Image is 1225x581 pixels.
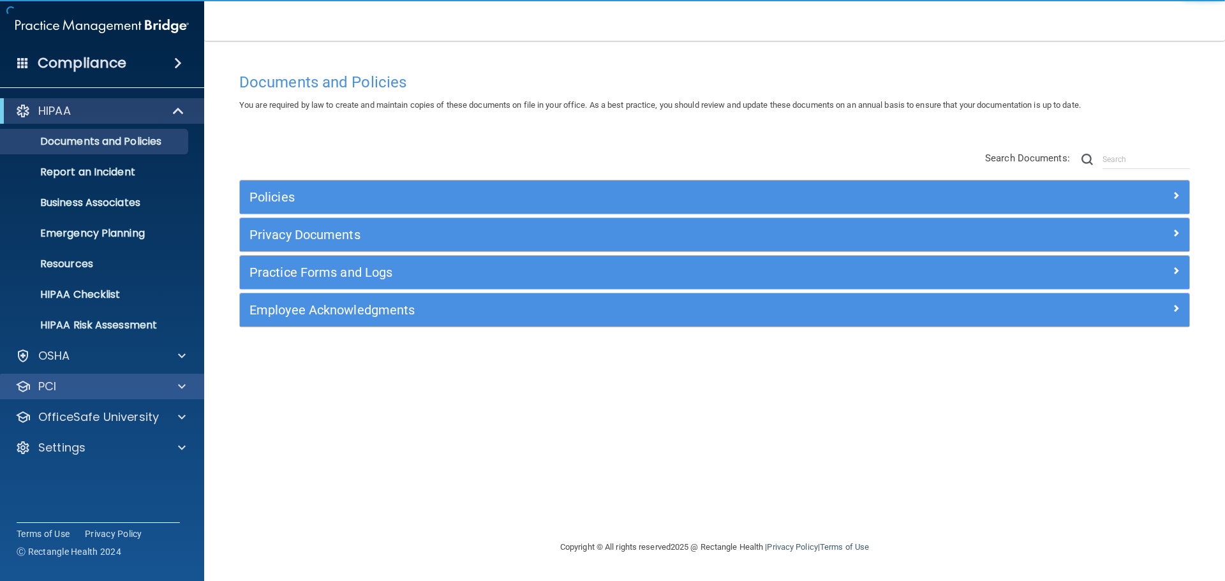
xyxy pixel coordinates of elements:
a: Practice Forms and Logs [249,262,1180,283]
a: Terms of Use [17,527,70,540]
p: Settings [38,440,85,455]
p: Report an Incident [8,166,182,179]
a: Employee Acknowledgments [249,300,1180,320]
a: Privacy Policy [85,527,142,540]
a: PCI [15,379,186,394]
a: Policies [249,187,1180,207]
p: HIPAA Checklist [8,288,182,301]
a: Settings [15,440,186,455]
h5: Policies [249,190,942,204]
span: Search Documents: [985,152,1070,164]
span: Ⓒ Rectangle Health 2024 [17,545,121,558]
p: PCI [38,379,56,394]
img: ic-search.3b580494.png [1081,154,1093,165]
h4: Documents and Policies [239,74,1190,91]
a: Privacy Policy [767,542,817,552]
p: OfficeSafe University [38,409,159,425]
p: Business Associates [8,196,182,209]
a: Privacy Documents [249,224,1180,245]
p: OSHA [38,348,70,364]
p: HIPAA [38,103,71,119]
h5: Privacy Documents [249,228,942,242]
input: Search [1102,150,1190,169]
img: PMB logo [15,13,189,39]
h5: Practice Forms and Logs [249,265,942,279]
span: You are required by law to create and maintain copies of these documents on file in your office. ... [239,100,1081,110]
a: Terms of Use [820,542,869,552]
div: Copyright © All rights reserved 2025 @ Rectangle Health | | [482,527,947,568]
p: Resources [8,258,182,270]
a: OSHA [15,348,186,364]
a: OfficeSafe University [15,409,186,425]
p: Documents and Policies [8,135,182,148]
a: HIPAA [15,103,185,119]
h5: Employee Acknowledgments [249,303,942,317]
p: HIPAA Risk Assessment [8,319,182,332]
h4: Compliance [38,54,126,72]
p: Emergency Planning [8,227,182,240]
